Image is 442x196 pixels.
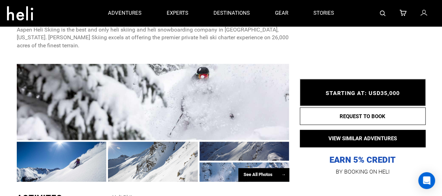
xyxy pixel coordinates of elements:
p: Aspen Heli Skiing is the best and only heli skiing and heli snowboarding company in [GEOGRAPHIC_D... [17,26,289,50]
p: destinations [213,9,250,17]
img: search-bar-icon.svg [380,11,385,16]
div: See All Photos [238,168,289,182]
span: → [281,172,286,177]
p: EARN 5% CREDIT [300,85,426,165]
p: adventures [108,9,142,17]
button: REQUEST TO BOOK [300,107,426,125]
button: VIEW SIMILAR ADVENTURES [300,130,426,147]
p: BY BOOKING ON HELI [300,167,426,177]
p: experts [167,9,188,17]
div: Open Intercom Messenger [418,172,435,189]
span: STARTING AT: USD35,000 [326,90,400,97]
